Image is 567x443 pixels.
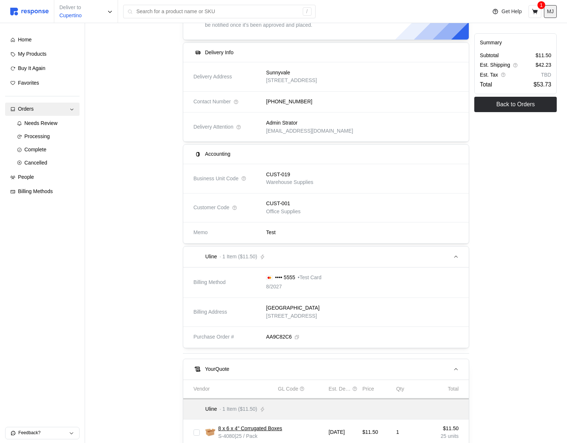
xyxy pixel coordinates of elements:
[541,71,551,79] p: TBD
[430,432,459,440] p: 25 units
[266,304,320,312] p: [GEOGRAPHIC_DATA]
[18,105,67,113] div: Orders
[480,71,498,79] p: Est. Tax
[266,98,312,106] p: [PHONE_NUMBER]
[220,253,257,261] p: · 1 Item ($11.50)
[5,33,80,47] a: Home
[5,171,80,184] a: People
[266,229,276,237] p: Test
[396,428,425,436] p: 1
[18,80,39,86] span: Favorites
[362,428,391,436] p: $11.50
[266,276,273,280] img: svg%3e
[266,178,313,187] p: Warehouse Supplies
[5,427,79,439] button: Feedback?
[266,171,290,179] p: CUST-019
[194,385,210,393] p: Vendor
[205,49,233,56] h5: Delivery Info
[540,1,543,9] p: 1
[448,385,459,393] p: Total
[5,48,80,61] a: My Products
[544,5,557,18] button: MJ
[266,200,290,208] p: CUST-001
[10,8,49,15] img: svg%3e
[480,62,510,70] p: Est. Shipping
[266,119,298,127] p: Admin Strator
[5,62,80,75] a: Buy It Again
[205,253,217,261] p: Uline
[136,5,299,18] input: Search for a product name or SKU
[183,247,469,267] button: Uline· 1 Item ($11.50)
[25,120,58,126] span: Needs Review
[218,425,282,433] a: 8 x 6 x 4" Corrugated Boxes
[194,278,226,287] span: Billing Method
[275,274,295,282] p: •••• 5555
[534,80,551,89] p: $53.73
[501,8,522,16] p: Get Help
[25,133,50,139] span: Processing
[266,333,292,341] p: AA9C82C6
[205,405,217,413] p: Uline
[12,130,80,143] a: Processing
[59,12,82,20] p: Cupertino
[266,208,301,216] p: Office Supplies
[278,385,298,393] p: GL Code
[266,283,282,291] p: 8/2027
[194,204,229,212] span: Customer Code
[25,160,47,166] span: Cancelled
[194,98,231,106] span: Contact Number
[183,267,469,348] div: Uline· 1 Item ($11.50)
[12,156,80,170] a: Cancelled
[12,117,80,130] a: Needs Review
[535,52,551,60] p: $11.50
[5,77,80,90] a: Favorites
[18,65,45,71] span: Buy It Again
[266,312,320,320] p: [STREET_ADDRESS]
[430,425,459,433] p: $11.50
[194,73,232,81] span: Delivery Address
[205,365,229,373] h5: Your Quote
[496,100,535,109] p: Back to Orders
[396,385,404,393] p: Qty
[194,123,233,131] span: Delivery Attention
[329,428,357,436] p: [DATE]
[535,62,551,70] p: $42.23
[18,37,32,43] span: Home
[329,385,351,393] p: Est. Delivery
[18,174,34,180] span: People
[5,185,80,198] a: Billing Methods
[362,385,374,393] p: Price
[194,229,208,237] span: Memo
[480,80,492,89] p: Total
[547,8,554,16] p: MJ
[194,308,227,316] span: Billing Address
[218,433,235,439] span: S-4080
[194,175,239,183] span: Business Unit Code
[18,51,47,57] span: My Products
[303,7,312,16] div: /
[266,69,290,77] p: Sunnyvale
[480,39,551,47] h5: Summary
[220,405,257,413] p: · 1 Item ($11.50)
[12,143,80,156] a: Complete
[18,430,69,436] p: Feedback?
[205,427,216,438] img: S-4080
[194,333,234,341] span: Purchase Order #
[235,433,257,439] span: | 25 / Pack
[474,97,557,112] button: Back to Orders
[183,359,469,380] button: YourQuote
[266,127,353,135] p: [EMAIL_ADDRESS][DOMAIN_NAME]
[25,147,47,152] span: Complete
[266,77,317,85] p: [STREET_ADDRESS]
[5,103,80,116] a: Orders
[205,150,230,158] h5: Accounting
[480,52,498,60] p: Subtotal
[59,4,82,12] p: Deliver to
[298,274,321,282] p: • Test Card
[18,188,53,194] span: Billing Methods
[488,5,526,19] button: Get Help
